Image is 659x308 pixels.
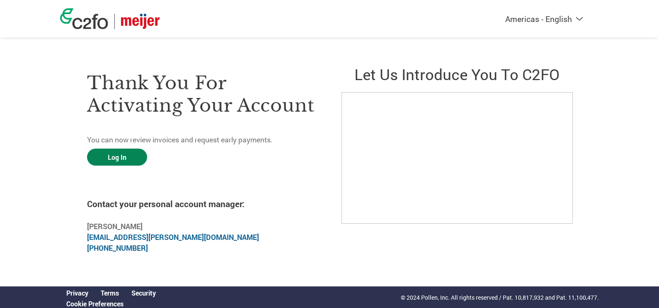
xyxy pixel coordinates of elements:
[60,8,108,29] img: c2fo logo
[87,72,317,117] h3: Thank you for activating your account
[87,232,259,242] a: [EMAIL_ADDRESS][PERSON_NAME][DOMAIN_NAME]
[87,149,147,166] a: Log In
[87,198,317,210] h4: Contact your personal account manager:
[101,288,119,297] a: Terms
[87,222,143,231] b: [PERSON_NAME]
[66,288,88,297] a: Privacy
[60,299,162,308] div: Open Cookie Preferences Modal
[342,64,572,84] h2: Let us introduce you to C2FO
[401,293,599,302] p: © 2024 Pollen, Inc. All rights reserved / Pat. 10,817,932 and Pat. 11,100,477.
[342,92,573,224] iframe: C2FO Introduction Video
[131,288,156,297] a: Security
[121,14,160,29] img: Meijer
[87,243,148,253] a: [PHONE_NUMBER]
[66,299,124,308] a: Cookie Preferences, opens a dedicated popup modal window
[87,134,317,145] p: You can now review invoices and request early payments.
